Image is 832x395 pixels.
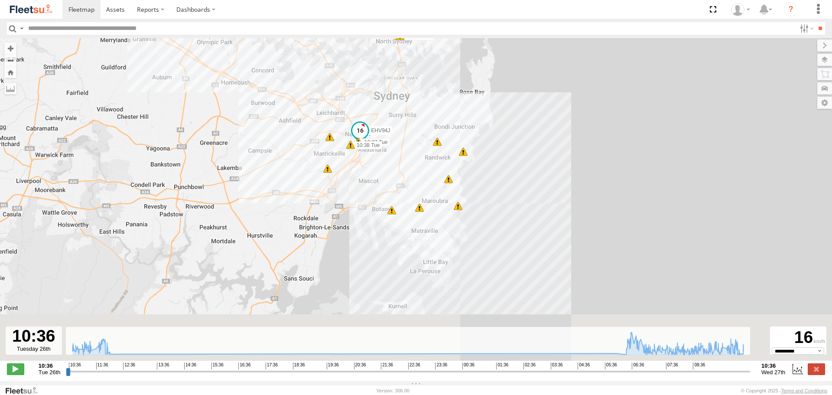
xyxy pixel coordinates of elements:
[817,97,832,109] label: Map Settings
[741,388,827,393] div: © Copyright 2025 -
[96,362,108,369] span: 11:36
[377,388,409,393] div: Version: 306.00
[354,362,366,369] span: 20:36
[666,362,678,369] span: 07:36
[808,363,825,375] label: Close
[605,362,617,369] span: 05:36
[523,362,536,369] span: 02:36
[4,42,16,54] button: Zoom in
[323,164,332,173] div: 8
[381,362,393,369] span: 21:36
[4,54,16,66] button: Zoom out
[761,362,785,369] strong: 10:36
[551,362,563,369] span: 03:36
[238,362,250,369] span: 16:36
[462,362,474,369] span: 00:36
[459,147,468,156] div: 18
[4,82,16,95] label: Measure
[454,202,462,210] div: 5
[39,369,61,375] span: Tue 26th Aug 2025
[435,362,447,369] span: 23:36
[796,22,815,35] label: Search Filter Options
[157,362,169,369] span: 13:36
[5,386,45,395] a: Visit our Website
[123,362,135,369] span: 12:36
[728,3,753,16] div: Piers Hill
[781,388,827,393] a: Terms and Conditions
[351,141,382,149] label: 10:38 Tue
[761,369,785,375] span: Wed 27th Aug 2025
[784,3,798,16] i: ?
[69,362,81,369] span: 10:36
[293,362,305,369] span: 18:36
[184,362,196,369] span: 14:36
[39,362,61,369] strong: 10:36
[415,203,424,212] div: 7
[325,133,334,141] div: 10
[7,363,24,375] label: Play/Stop
[408,362,420,369] span: 22:36
[433,137,442,146] div: 14
[371,127,390,133] span: EHV94J
[9,3,54,15] img: fleetsu-logo-horizontal.svg
[444,175,453,183] div: 22
[693,362,705,369] span: 08:36
[211,362,224,369] span: 15:36
[632,362,644,369] span: 06:36
[18,22,25,35] label: Search Query
[578,362,590,369] span: 04:36
[266,362,278,369] span: 17:36
[771,328,825,347] div: 16
[387,206,396,215] div: 6
[496,362,508,369] span: 01:36
[4,66,16,78] button: Zoom Home
[327,362,339,369] span: 19:36
[400,33,434,40] label: 06:51 Wed
[358,138,390,146] label: 10:37 Tue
